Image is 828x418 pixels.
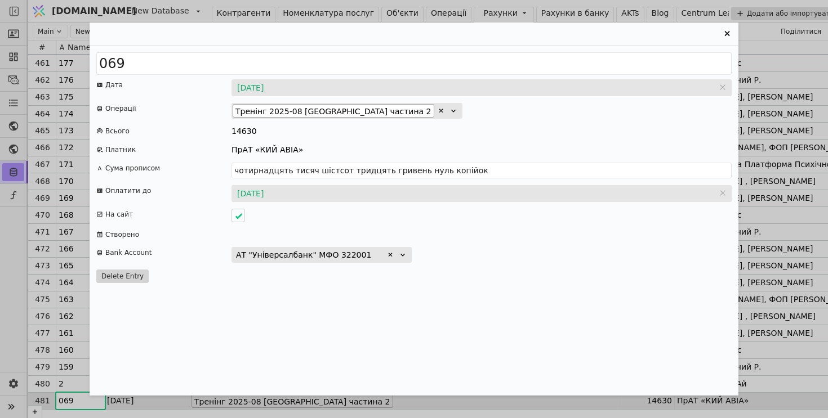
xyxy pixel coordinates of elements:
div: Оплатити до [105,185,151,196]
span: Clear [719,187,726,199]
div: АТ "Універсалбанк" МФО 322001 [236,249,371,261]
div: Створено [105,229,139,240]
div: Сума прописом [105,163,160,174]
button: Delete Entry [96,269,149,283]
div: Bank Account [105,247,152,258]
div: На сайт [105,209,133,220]
svg: close [719,190,726,196]
span: Clear [719,82,726,93]
div: Платник [105,144,136,155]
div: Операції [105,103,136,114]
div: Entry Card [90,23,738,395]
div: Тренінг 2025-08 [GEOGRAPHIC_DATA] частина 2 [233,104,434,118]
div: Всього [105,125,130,137]
div: ПрАТ «КИЙ АВІА» [232,144,303,156]
div: Дата [105,79,123,91]
div: 14630 [232,125,257,137]
svg: close [719,84,726,91]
